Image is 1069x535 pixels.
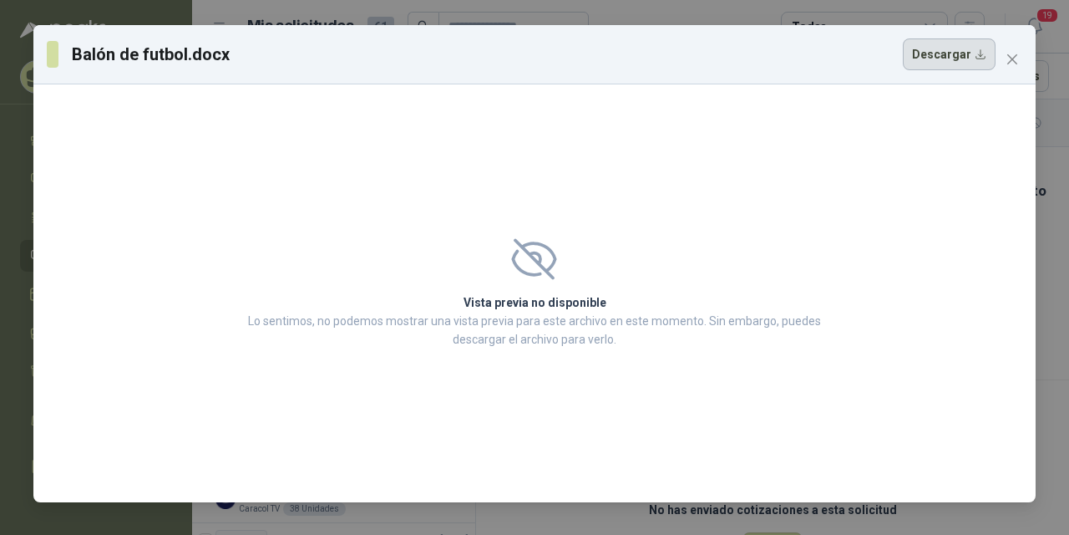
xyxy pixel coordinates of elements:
button: Descargar [903,38,996,70]
h2: Vista previa no disponible [243,293,826,312]
h3: Balón de futbol.docx [72,42,231,67]
p: Lo sentimos, no podemos mostrar una vista previa para este archivo en este momento. Sin embargo, ... [243,312,826,349]
button: Close [999,46,1026,73]
span: close [1006,53,1019,66]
